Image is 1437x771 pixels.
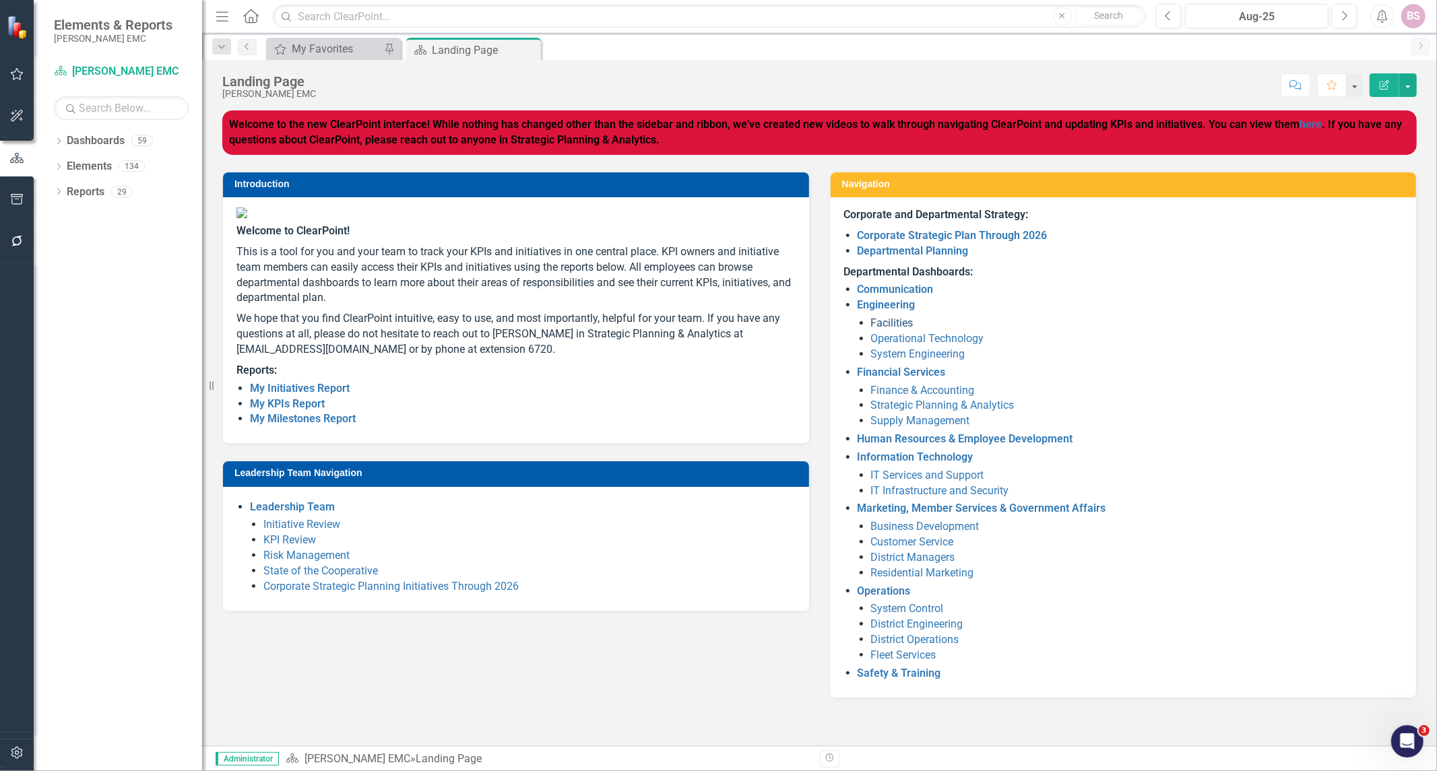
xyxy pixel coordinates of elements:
a: IT Services and Support [871,469,984,481]
div: [PERSON_NAME] EMC [222,89,316,99]
a: Human Resources & Employee Development [858,432,1073,445]
span: 3 [1419,725,1430,736]
a: Residential Marketing [871,566,974,579]
strong: Welcome to the new ClearPoint interface! While nothing has changed other than the sidebar and rib... [229,118,1402,146]
img: Jackson%20EMC%20high_res%20v2.png [236,207,796,218]
a: Strategic Planning & Analytics [871,399,1015,411]
a: Corporate Strategic Plan Through 2026 [858,229,1048,242]
a: State of the Cooperative [263,564,378,577]
div: Landing Page [416,752,482,765]
span: Administrator [216,752,279,766]
a: Customer Service [871,535,954,548]
a: Fleet Services [871,648,936,661]
input: Search Below... [54,96,189,120]
a: Operations [858,584,911,597]
h3: Navigation [842,179,1410,189]
div: My Favorites [292,40,381,57]
div: 134 [119,161,145,172]
a: Dashboards [67,133,125,149]
input: Search ClearPoint... [273,5,1146,28]
a: here [1300,118,1322,131]
a: System Engineering [871,347,965,360]
h3: Introduction [234,179,802,189]
a: Communication [858,283,934,296]
a: Facilities [871,316,914,329]
button: Search [1075,7,1143,26]
a: Initiative Review [263,518,340,531]
a: Financial Services [858,366,946,378]
span: Search [1094,10,1123,21]
h3: Leadership Team Navigation [234,468,802,478]
span: Elements & Reports [54,17,172,33]
a: Engineering [858,298,916,311]
a: District Engineering [871,617,963,630]
a: KPI Review [263,533,316,546]
a: My Initiatives Report [250,382,350,395]
div: Landing Page [432,42,538,59]
p: We hope that you find ClearPoint intuitive, easy to use, and most importantly, helpful for your t... [236,308,796,360]
a: Marketing, Member Services & Government Affairs [858,502,1106,514]
iframe: Intercom live chat [1391,725,1424,758]
a: My Favorites [269,40,381,57]
div: 29 [111,186,133,197]
a: Elements [67,159,112,174]
a: Supply Management [871,414,970,427]
a: Business Development [871,520,980,533]
a: [PERSON_NAME] EMC [305,752,410,765]
strong: Departmental Dashboards: [844,265,973,278]
div: » [286,751,810,767]
a: Risk Management [263,549,350,562]
a: My Milestones Report [250,412,356,425]
strong: Reports: [236,364,277,376]
a: System Control [871,602,944,615]
span: Welcome to ClearPoint! [236,224,350,237]
a: Departmental Planning [858,244,969,257]
a: [PERSON_NAME] EMC [54,64,189,79]
a: District Operations [871,633,959,646]
small: [PERSON_NAME] EMC [54,33,172,44]
div: Aug-25 [1190,9,1324,25]
strong: Corporate and Departmental Strategy: [844,208,1029,221]
a: My KPIs Report [250,397,325,410]
a: Reports [67,185,104,200]
span: This is a tool for you and your team to track your KPIs and initiatives in one central place. KPI... [236,245,791,304]
a: Operational Technology [871,332,984,345]
a: Corporate Strategic Planning Initiatives Through 2026 [263,580,519,593]
a: District Managers [871,551,955,564]
div: 59 [131,135,153,147]
a: Leadership Team [250,500,335,513]
button: BS [1401,4,1426,28]
a: Finance & Accounting [871,384,975,397]
a: IT Infrastructure and Security [871,484,1009,497]
a: Information Technology [858,450,973,463]
img: ClearPoint Strategy [7,15,30,39]
a: Safety & Training [858,667,941,679]
div: Landing Page [222,74,316,89]
button: Aug-25 [1185,4,1329,28]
